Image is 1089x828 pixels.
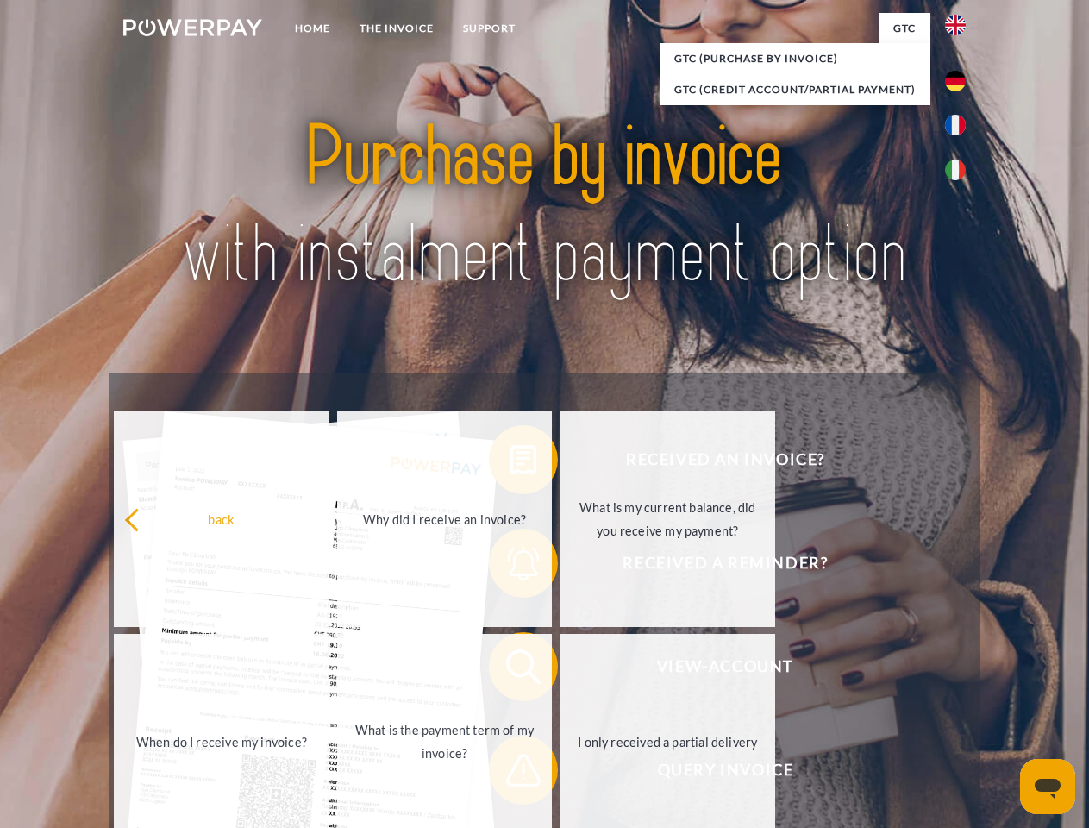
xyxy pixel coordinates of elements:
div: What is the payment term of my invoice? [347,718,541,765]
div: Why did I receive an invoice? [347,507,541,530]
img: it [945,160,966,180]
a: THE INVOICE [345,13,448,44]
a: Support [448,13,530,44]
div: I only received a partial delivery [571,730,765,753]
div: back [124,507,318,530]
iframe: Button to launch messaging window [1020,759,1075,814]
img: fr [945,115,966,135]
div: When do I receive my invoice? [124,730,318,753]
img: de [945,71,966,91]
img: title-powerpay_en.svg [165,83,924,330]
img: logo-powerpay-white.svg [123,19,262,36]
a: Home [280,13,345,44]
a: GTC (Purchase by invoice) [660,43,930,74]
img: en [945,15,966,35]
a: What is my current balance, did you receive my payment? [560,411,775,627]
div: What is my current balance, did you receive my payment? [571,496,765,543]
a: GTC [879,13,930,44]
a: GTC (Credit account/partial payment) [660,74,930,105]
